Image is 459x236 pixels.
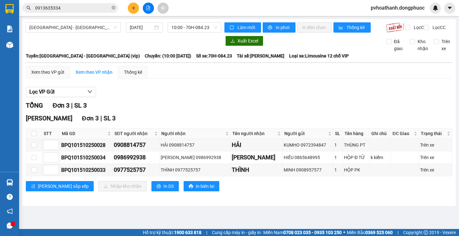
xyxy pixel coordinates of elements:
img: logo-vxr [5,4,14,14]
th: SL [333,128,343,139]
td: 0908814757 [113,139,160,151]
span: notification [7,208,13,214]
span: caret-down [447,5,453,11]
span: In biên lai [196,183,214,190]
span: Số xe: 70H-084.23 [196,52,232,59]
span: ĐC Giao [392,130,412,137]
span: Kho nhận [415,38,431,52]
span: | [100,115,102,122]
span: Thống kê [346,24,366,31]
span: close-circle [112,5,115,11]
div: THÌNH [232,165,281,174]
span: Tên người nhận [232,130,276,137]
span: | [397,229,398,236]
div: HẢI [232,141,281,149]
span: sync [229,25,235,30]
span: Hồ Chí Minh - Tây Ninh (vip) [29,23,117,32]
div: BPQ101510250034 [61,154,112,162]
span: Miền Bắc [347,229,393,236]
button: In đơn chọn [297,22,332,33]
span: message [7,223,13,229]
span: file-add [146,6,150,10]
span: In DS [164,183,174,190]
span: close-circle [112,6,115,10]
img: solution-icon [6,26,13,32]
div: THÌNH 0977525757 [161,166,229,173]
span: 10:00 - 70H-084.23 [171,23,217,32]
td: HẢI [231,139,283,151]
div: Trên xe [420,141,451,148]
span: Bến xe [GEOGRAPHIC_DATA] [50,10,86,18]
div: 0977525757 [114,165,158,174]
span: aim [161,6,165,10]
span: copyright [424,230,428,235]
strong: ĐỒNG PHƯỚC [50,4,87,9]
th: Tên hàng [343,128,370,139]
td: 0986992938 [113,151,160,164]
span: In ngày: [2,46,39,50]
button: printerIn DS [151,181,179,191]
div: Xem theo VP nhận [76,69,113,76]
span: [PERSON_NAME] sắp xếp [38,183,89,190]
span: SĐT người nhận [114,130,153,137]
b: Tuyến: [GEOGRAPHIC_DATA] - [GEOGRAPHIC_DATA] (vip) [26,53,140,58]
img: icon-new-feature [433,5,438,11]
span: pvhoathanh.dongphuoc [366,4,430,12]
span: printer [268,25,273,30]
div: Thống kê [124,69,142,76]
div: 1 [334,141,342,148]
strong: 1900 633 818 [174,230,201,235]
div: k kiểm [371,154,390,161]
div: Trên xe [420,166,451,173]
span: ----------------------------------------- [17,34,78,40]
div: MINH 0908957577 [284,166,332,173]
span: down [87,89,92,94]
span: TỔNG [26,102,43,109]
span: Xuất Excel [237,37,258,44]
td: BPQ101510250034 [60,151,113,164]
button: bar-chartThống kê [333,22,371,33]
span: search [26,6,31,10]
td: MINH NHU [231,151,283,164]
span: bar-chart [339,25,344,30]
th: STT [42,128,60,139]
span: 12:13:34 [DATE] [14,46,39,50]
span: question-circle [7,194,13,200]
td: 0977525757 [113,164,160,176]
span: sort-ascending [31,184,35,189]
button: downloadNhập kho nhận [98,181,147,191]
span: Đơn 3 [53,102,69,109]
span: Tài xế: [PERSON_NAME] [237,52,284,59]
span: In phơi [276,24,290,31]
div: 0908814757 [114,141,158,149]
span: Chuyến: (10:00 [DATE]) [145,52,191,59]
div: Xem theo VP gửi [31,69,64,76]
img: logo [2,4,31,32]
span: Lọc VP Gửi [29,88,55,96]
span: 01 Võ Văn Truyện, KP.1, Phường 2 [50,19,88,27]
button: printerIn phơi [263,22,295,33]
div: [PERSON_NAME] [232,153,281,162]
div: THÙNG PT [344,141,368,148]
div: KUMHO 0972394847 [284,141,332,148]
td: BPQ101510250028 [60,139,113,151]
button: plus [128,3,139,14]
div: BPQ101510250033 [61,166,112,174]
button: Lọc VP Gửi [26,87,96,97]
button: aim [157,3,169,14]
span: Người nhận [161,130,224,137]
div: Trên xe [420,154,451,161]
div: HẢI 0908814757 [161,141,229,148]
span: Làm mới [237,24,256,31]
button: file-add [143,3,154,14]
span: HT1510250041 [32,41,61,45]
span: Mã GD [62,130,106,137]
strong: 0369 525 060 [365,230,393,235]
div: HỘP Đ TỬ [344,154,368,161]
td: THÌNH [231,164,283,176]
span: Cung cấp máy in - giấy in: [212,229,262,236]
button: printerIn biên lai [184,181,219,191]
div: [PERSON_NAME] 0986992938 [161,154,229,161]
span: Loại xe: Limousine 12 chỗ VIP [289,52,349,59]
span: Hỗ trợ kỹ thuật: [143,229,201,236]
